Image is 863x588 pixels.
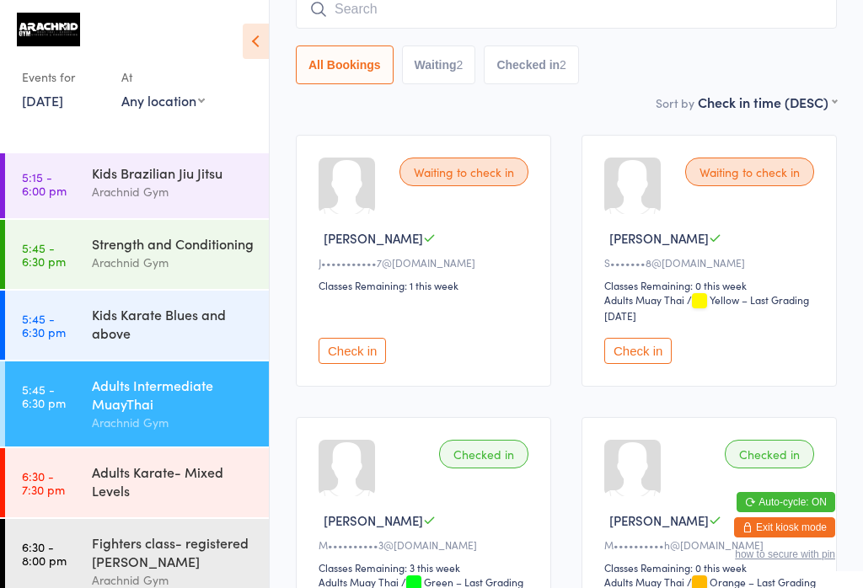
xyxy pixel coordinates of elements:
time: 5:45 - 6:30 pm [22,312,66,339]
button: Exit kiosk mode [734,517,835,537]
a: 6:30 -7:30 pmAdults Karate- Mixed Levels [5,448,269,517]
div: 2 [457,58,464,72]
div: J•••••••••••7@[DOMAIN_NAME] [319,255,533,270]
div: Strength and Conditioning [92,234,255,253]
a: 5:45 -6:30 pmKids Karate Blues and above [5,291,269,360]
div: Classes Remaining: 0 this week [604,560,819,575]
a: 5:45 -6:30 pmStrength and ConditioningArachnid Gym [5,220,269,289]
button: Waiting2 [402,45,476,84]
div: Kids Karate Blues and above [92,305,255,342]
div: Arachnid Gym [92,253,255,272]
button: Checked in2 [484,45,579,84]
div: Checked in [725,440,814,468]
div: M••••••••••3@[DOMAIN_NAME] [319,537,533,552]
div: Waiting to check in [685,158,814,186]
div: Events for [22,63,105,91]
div: At [121,63,205,91]
span: [PERSON_NAME] [609,229,709,247]
div: Adults Karate- Mixed Levels [92,462,255,500]
time: 5:15 - 6:00 pm [22,170,67,197]
div: Waiting to check in [399,158,528,186]
div: Adults Intermediate MuayThai [92,376,255,413]
div: Classes Remaining: 3 this week [319,560,533,575]
span: [PERSON_NAME] [324,229,423,247]
time: 5:45 - 6:30 pm [22,241,66,268]
a: [DATE] [22,91,63,110]
div: Fighters class- registered [PERSON_NAME] [92,533,255,570]
div: Classes Remaining: 1 this week [319,278,533,292]
button: All Bookings [296,45,394,84]
button: Auto-cycle: ON [737,492,835,512]
div: Checked in [439,440,528,468]
div: Any location [121,91,205,110]
div: 2 [560,58,566,72]
button: how to secure with pin [735,548,835,560]
time: 6:30 - 7:30 pm [22,469,65,496]
div: Classes Remaining: 0 this week [604,278,819,292]
label: Sort by [656,94,694,111]
div: S•••••••8@[DOMAIN_NAME] [604,255,819,270]
div: M••••••••••h@[DOMAIN_NAME] [604,537,819,552]
div: Kids Brazilian Jiu Jitsu [92,163,255,182]
div: Arachnid Gym [92,413,255,432]
time: 6:30 - 8:00 pm [22,540,67,567]
a: 5:15 -6:00 pmKids Brazilian Jiu JitsuArachnid Gym [5,149,269,218]
div: Adults Muay Thai [604,292,684,307]
img: Arachnid Gym [17,13,80,46]
div: Check in time (DESC) [698,93,837,111]
button: Check in [319,338,386,364]
time: 5:45 - 6:30 pm [22,382,66,409]
span: [PERSON_NAME] [324,511,423,529]
button: Check in [604,338,672,364]
span: [PERSON_NAME] [609,511,709,529]
a: 5:45 -6:30 pmAdults Intermediate MuayThaiArachnid Gym [5,361,269,446]
div: Arachnid Gym [92,182,255,201]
